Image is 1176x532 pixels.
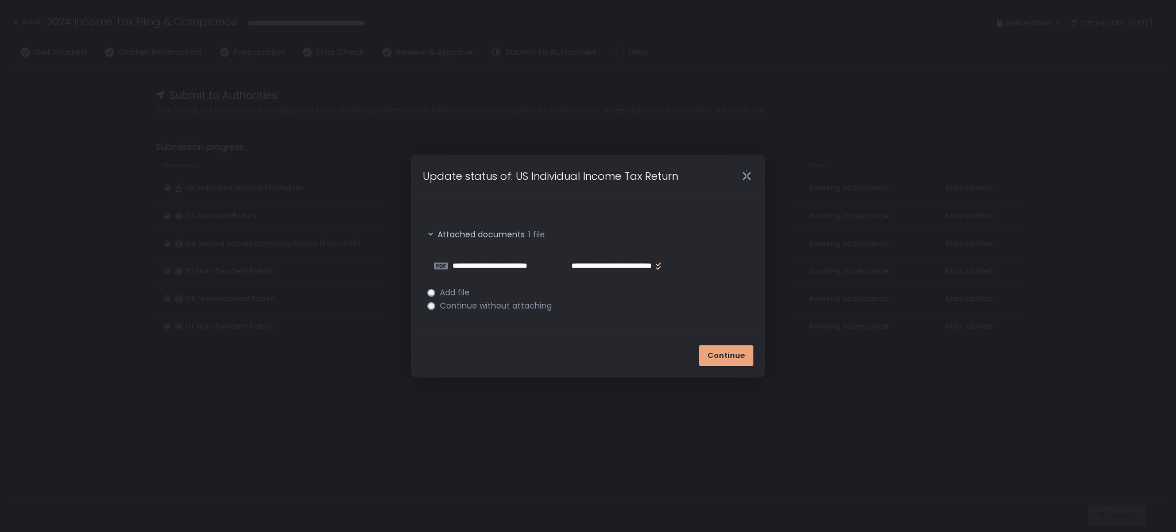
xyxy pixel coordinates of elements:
[440,288,470,297] span: Add file
[423,168,678,184] h1: Update status of: US Individual Income Tax Return
[528,229,545,240] span: 1 file
[438,229,525,240] span: Attached documents
[728,169,765,183] div: Close
[427,289,435,297] input: Add file
[427,302,435,310] input: Continue without attaching
[440,302,552,310] span: Continue without attaching
[699,345,753,366] button: Continue
[707,350,745,361] span: Continue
